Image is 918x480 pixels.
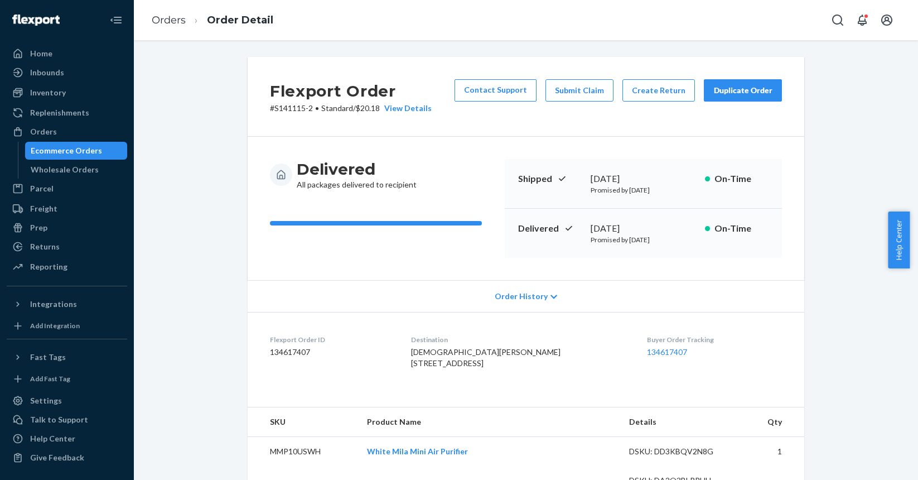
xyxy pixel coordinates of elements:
[30,374,70,383] div: Add Fast Tag
[591,185,696,195] p: Promised by [DATE]
[518,222,582,235] p: Delivered
[743,407,804,437] th: Qty
[25,161,128,179] a: Wholesale Orders
[7,84,127,102] a: Inventory
[545,79,613,102] button: Submit Claim
[495,291,548,302] span: Order History
[714,222,769,235] p: On-Time
[315,103,319,113] span: •
[7,104,127,122] a: Replenishments
[7,64,127,81] a: Inbounds
[591,222,696,235] div: [DATE]
[30,352,66,363] div: Fast Tags
[12,15,60,26] img: Flexport logo
[105,9,127,31] button: Close Navigation
[518,172,582,185] p: Shipped
[7,123,127,141] a: Orders
[7,258,127,276] a: Reporting
[7,295,127,313] button: Integrations
[591,172,696,185] div: [DATE]
[851,9,873,31] button: Open notifications
[248,437,358,467] td: MMP10USWH
[25,142,128,160] a: Ecommerce Orders
[743,437,804,467] td: 1
[647,347,687,357] a: 134617407
[358,407,621,437] th: Product Name
[411,347,561,368] span: [DEMOGRAPHIC_DATA][PERSON_NAME] [STREET_ADDRESS]
[30,48,52,59] div: Home
[629,446,734,457] div: DSKU: DD3KBQV2N8G
[31,164,99,175] div: Wholesale Orders
[30,452,84,463] div: Give Feedback
[380,103,432,114] button: View Details
[7,45,127,63] a: Home
[622,79,695,102] button: Create Return
[30,299,77,310] div: Integrations
[7,318,127,334] a: Add Integration
[30,67,64,78] div: Inbounds
[207,14,273,26] a: Order Detail
[7,371,127,387] a: Add Fast Tag
[30,433,75,444] div: Help Center
[7,430,127,448] a: Help Center
[30,414,88,425] div: Talk to Support
[620,407,743,437] th: Details
[7,219,127,237] a: Prep
[152,14,186,26] a: Orders
[7,238,127,256] a: Returns
[455,79,537,102] a: Contact Support
[367,447,468,456] a: White Mila Mini Air Purifier
[7,392,127,410] a: Settings
[713,85,772,96] div: Duplicate Order
[297,159,417,179] h3: Delivered
[411,335,629,344] dt: Destination
[30,222,47,233] div: Prep
[297,159,417,190] div: All packages delivered to recipient
[270,335,393,344] dt: Flexport Order ID
[270,103,432,114] p: # S141115-2 / $20.18
[7,180,127,198] a: Parcel
[7,200,127,218] a: Freight
[248,407,358,437] th: SKU
[876,9,898,31] button: Open account menu
[30,183,54,194] div: Parcel
[591,235,696,244] p: Promised by [DATE]
[7,411,127,429] button: Talk to Support
[30,87,66,98] div: Inventory
[30,321,80,330] div: Add Integration
[30,241,60,252] div: Returns
[30,261,67,272] div: Reporting
[321,103,353,113] span: Standard
[30,203,57,214] div: Freight
[704,79,782,102] button: Duplicate Order
[7,449,127,467] button: Give Feedback
[827,9,849,31] button: Open Search Box
[7,348,127,366] button: Fast Tags
[143,4,282,37] ol: breadcrumbs
[30,126,57,137] div: Orders
[30,395,62,406] div: Settings
[647,335,782,344] dt: Buyer Order Tracking
[714,172,769,185] p: On-Time
[270,347,393,358] dd: 134617407
[31,145,102,156] div: Ecommerce Orders
[30,107,89,118] div: Replenishments
[888,212,910,268] button: Help Center
[270,79,432,103] h2: Flexport Order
